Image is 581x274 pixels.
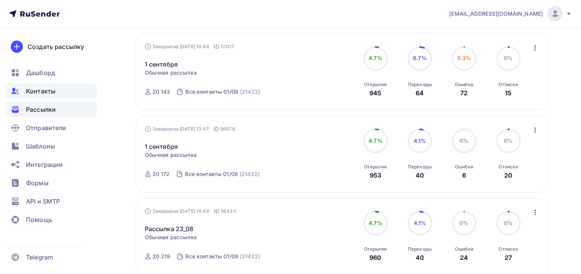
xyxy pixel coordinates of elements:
[364,82,387,88] div: Открытия
[26,197,60,206] span: API и SMTP
[369,55,382,61] span: 4.7%
[214,43,219,51] span: ID
[26,68,55,77] span: Дашборд
[413,55,427,61] span: 6.7%
[504,55,513,61] span: 0%
[145,43,234,51] div: Завершена [DATE] 10:46
[152,253,170,260] div: 20 219
[240,253,260,260] div: (21422)
[220,125,235,133] span: 56976
[460,220,468,226] span: 0%
[416,171,424,180] div: 40
[145,207,236,215] div: Завершена [DATE] 14:48
[240,170,260,178] div: (21422)
[498,164,518,170] div: Отписки
[449,6,572,21] a: [EMAIL_ADDRESS][DOMAIN_NAME]
[416,88,424,98] div: 64
[6,102,97,117] a: Рассылки
[184,168,261,180] a: Все контакты 01/08 (21422)
[413,137,426,144] span: 4.1%
[6,120,97,135] a: Отправители
[185,253,238,260] div: Все контакты 01/08
[6,65,97,80] a: Дашборд
[221,207,236,215] span: 56434
[498,246,518,252] div: Отписки
[364,246,387,252] div: Открытия
[26,105,56,114] span: Рассылки
[369,220,382,226] span: 4.7%
[6,139,97,154] a: Шаблоны
[369,137,382,144] span: 4.7%
[457,55,471,61] span: 0.3%
[460,137,468,144] span: 0%
[145,125,235,133] div: Завершена [DATE] 13:47
[462,171,466,180] div: 6
[26,178,49,188] span: Формы
[460,88,468,98] div: 72
[184,86,261,98] a: Все контакты 01/08 (21422)
[145,151,197,159] span: Обычная рассылка
[408,164,432,170] div: Переходы
[221,43,234,51] span: 57017
[26,215,52,224] span: Помощь
[26,253,53,262] span: Telegram
[145,233,197,241] span: Обычная рассылка
[145,60,178,69] a: 1 сентября
[26,86,55,96] span: Контакты
[455,164,473,170] div: Ошибки
[145,69,197,77] span: Обычная рассылка
[504,171,512,180] div: 20
[369,88,381,98] div: 945
[185,88,238,96] div: Все контакты 01/08
[184,250,261,263] a: Все контакты 01/08 (21422)
[152,88,170,96] div: 20 143
[408,82,432,88] div: Переходы
[185,170,238,178] div: Все контакты 01/08
[364,164,387,170] div: Открытия
[26,160,63,169] span: Интеграции
[416,253,424,262] div: 40
[369,253,381,262] div: 960
[240,88,260,96] div: (21422)
[145,224,194,233] a: Рассылка 23_08
[152,170,170,178] div: 20 172
[370,171,381,180] div: 953
[504,220,513,226] span: 0%
[408,246,432,252] div: Переходы
[505,253,512,262] div: 27
[28,42,84,51] div: Создать рассылку
[498,82,518,88] div: Отписки
[6,175,97,191] a: Формы
[214,207,219,215] span: ID
[505,88,511,98] div: 15
[26,142,55,151] span: Шаблоны
[26,123,66,132] span: Отправители
[449,10,543,18] span: [EMAIL_ADDRESS][DOMAIN_NAME]
[6,83,97,99] a: Контакты
[214,125,219,133] span: ID
[145,142,178,151] a: 1 сентября
[455,246,473,252] div: Ошибки
[504,137,513,144] span: 0%
[413,220,426,226] span: 4.1%
[460,253,468,262] div: 24
[455,82,473,88] div: Ошибки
